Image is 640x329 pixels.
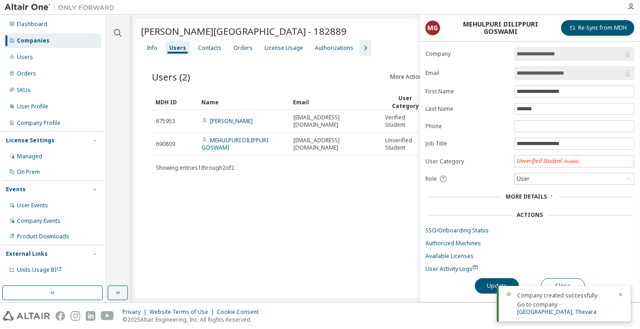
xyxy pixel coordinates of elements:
span: Showing entries 1 through 2 of 2 [156,164,234,172]
div: Orders [17,70,36,77]
a: [GEOGRAPHIC_DATA], Thevara [517,308,596,316]
div: Users [169,44,186,52]
div: User Profile [17,103,48,110]
div: SKUs [17,86,31,94]
div: Company Events [17,217,61,225]
label: First Name [425,88,509,95]
span: More Details [506,193,547,200]
label: Company [425,50,509,58]
div: Authorizations [315,44,353,52]
div: Unverified Student (Invalid) [515,156,634,167]
a: MEHULPURI DILIPPURI GOSWAMI [202,136,268,151]
div: Unverified Student [517,157,579,165]
div: MDH ID [155,95,194,109]
span: Go to company - [517,301,596,316]
div: Product Downloads [17,233,69,240]
span: [EMAIL_ADDRESS][DOMAIN_NAME] [293,137,377,151]
button: Update [475,278,519,294]
img: Altair One [5,3,119,12]
label: User Category [425,158,509,165]
img: instagram.svg [71,311,80,321]
button: Re-Sync from MDH [561,20,634,36]
div: Contacts [198,44,221,52]
div: Users [17,54,33,61]
div: Privacy [122,308,149,316]
div: User [515,174,531,184]
img: facebook.svg [55,311,65,321]
img: youtube.svg [101,311,114,321]
div: Info [147,44,157,52]
p: © 2025 Altair Engineering, Inc. All Rights Reserved. [122,316,264,324]
span: 690809 [156,140,175,148]
span: Role [425,175,437,183]
div: License Settings [6,137,55,144]
span: (Invalid) [563,158,579,164]
div: Company Profile [17,119,61,127]
div: Orders [233,44,253,52]
button: More Actions [390,69,434,85]
span: Users (2) [152,70,190,83]
div: User Category [385,94,426,110]
div: On Prem [17,168,40,176]
div: User [515,173,634,184]
a: Authorized Machines [425,240,634,247]
div: MEHULPURI DILIPPURI GOSWAMI [446,21,556,35]
label: Last Name [425,105,509,113]
div: Actions [517,211,543,219]
div: Email [293,95,377,109]
img: altair_logo.svg [3,311,50,321]
span: Verified Student [385,114,426,129]
div: Companies [17,37,50,44]
label: Email [425,70,509,77]
div: Events [6,186,26,193]
div: External Links [6,250,48,258]
div: Dashboard [17,21,47,28]
span: [PERSON_NAME][GEOGRAPHIC_DATA] - 182889 [141,25,347,38]
button: Close [541,278,585,294]
span: Unverified Student [385,137,426,151]
div: Managed [17,153,42,160]
div: Name [201,95,286,109]
a: Available Licenses [425,253,634,260]
div: Website Terms of Use [149,308,217,316]
div: User Events [17,202,48,209]
div: License Usage [265,44,303,52]
span: User Activity Logs [425,265,478,273]
div: Cookie Consent [217,308,264,316]
span: 675953 [156,118,175,125]
span: Units Usage BI [17,266,62,274]
div: MG [425,21,440,35]
span: [EMAIL_ADDRESS][DOMAIN_NAME] [293,114,377,129]
label: Phone [425,123,509,130]
a: [PERSON_NAME] [210,117,253,125]
a: SSO/Onboarding Status [425,227,634,234]
label: Job Title [425,140,509,147]
div: Company created successfully [517,291,612,300]
img: linkedin.svg [86,311,95,321]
